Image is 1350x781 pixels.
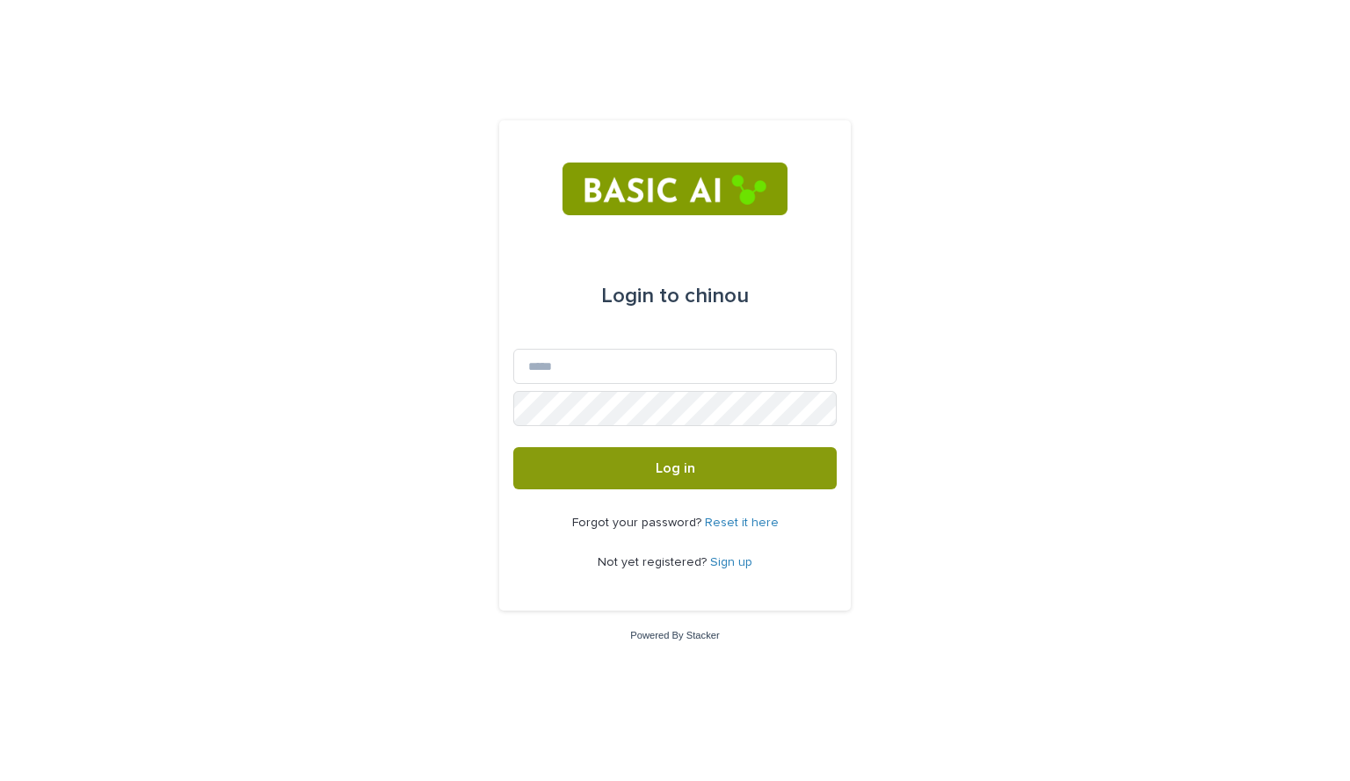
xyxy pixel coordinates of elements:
[601,286,679,307] span: Login to
[656,461,695,475] span: Log in
[562,163,787,215] img: RtIB8pj2QQiOZo6waziI
[513,447,837,489] button: Log in
[630,630,719,640] a: Powered By Stacker
[601,271,749,321] div: chinou
[710,556,752,568] a: Sign up
[705,517,779,529] a: Reset it here
[598,556,710,568] span: Not yet registered?
[572,517,705,529] span: Forgot your password?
